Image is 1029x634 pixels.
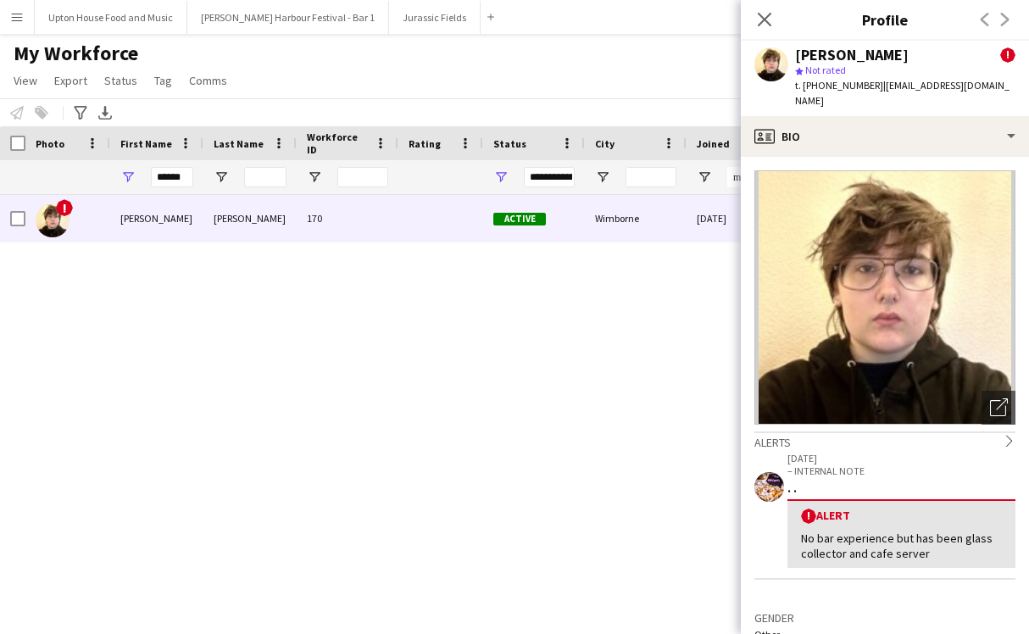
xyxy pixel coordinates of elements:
[214,170,229,185] button: Open Filter Menu
[493,170,509,185] button: Open Filter Menu
[337,167,388,187] input: Workforce ID Filter Input
[36,137,64,150] span: Photo
[47,70,94,92] a: Export
[626,167,676,187] input: City Filter Input
[727,167,778,187] input: Joined Filter Input
[754,170,1015,425] img: Crew avatar or photo
[409,137,441,150] span: Rating
[595,137,615,150] span: City
[801,509,816,524] span: !
[741,8,1029,31] h3: Profile
[244,167,286,187] input: Last Name Filter Input
[389,1,481,34] button: Jurassic Fields
[787,481,1015,496] div: . .
[697,170,712,185] button: Open Filter Menu
[801,508,1002,524] div: Alert
[189,73,227,88] span: Comms
[120,137,172,150] span: First Name
[307,131,368,156] span: Workforce ID
[741,116,1029,157] div: Bio
[801,531,1002,561] div: No bar experience but has been glass collector and cafe server
[697,137,730,150] span: Joined
[95,103,115,123] app-action-btn: Export XLSX
[795,47,909,63] div: [PERSON_NAME]
[754,431,1015,450] div: Alerts
[56,199,73,216] span: !
[147,70,179,92] a: Tag
[595,170,610,185] button: Open Filter Menu
[787,452,1015,464] p: [DATE]
[182,70,234,92] a: Comms
[307,170,322,185] button: Open Filter Menu
[795,79,1010,107] span: | [EMAIL_ADDRESS][DOMAIN_NAME]
[120,170,136,185] button: Open Filter Menu
[36,203,70,237] img: Feliks Jones
[7,70,44,92] a: View
[585,195,687,242] div: Wimborne
[805,64,846,76] span: Not rated
[1000,47,1015,63] span: !
[54,73,87,88] span: Export
[687,195,788,242] div: [DATE]
[14,73,37,88] span: View
[110,195,203,242] div: [PERSON_NAME]
[154,73,172,88] span: Tag
[35,1,187,34] button: Upton House Food and Music
[982,391,1015,425] div: Open photos pop-in
[104,73,137,88] span: Status
[297,195,398,242] div: 170
[493,213,546,225] span: Active
[187,1,389,34] button: [PERSON_NAME] Harbour Festival - Bar 1
[493,137,526,150] span: Status
[203,195,297,242] div: [PERSON_NAME]
[97,70,144,92] a: Status
[14,41,138,66] span: My Workforce
[151,167,193,187] input: First Name Filter Input
[754,610,1015,626] h3: Gender
[787,464,1015,477] p: – INTERNAL NOTE
[795,79,883,92] span: t. [PHONE_NUMBER]
[214,137,264,150] span: Last Name
[70,103,91,123] app-action-btn: Advanced filters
